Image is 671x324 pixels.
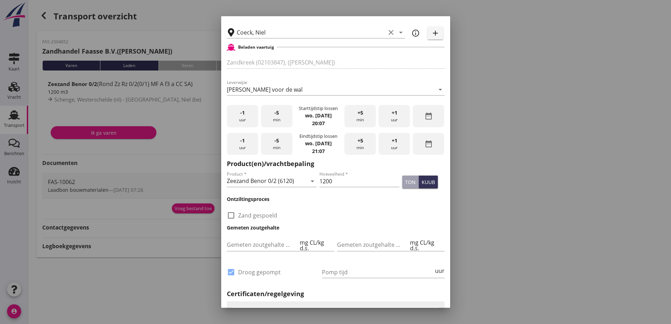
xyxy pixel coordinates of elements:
[344,105,376,127] div: min
[274,109,279,117] span: -5
[405,178,416,186] div: ton
[434,268,445,274] div: uur
[397,28,405,37] i: arrow_drop_down
[308,177,317,185] i: arrow_drop_down
[337,239,409,250] input: Gemeten zoutgehalte achterbeun
[305,140,332,147] strong: wo. [DATE]
[424,112,433,120] i: date_range
[238,212,277,219] label: Zand gespoeld
[358,109,363,117] span: +5
[431,29,440,37] i: add
[237,27,385,38] input: Losplaats
[436,85,445,94] i: arrow_drop_down
[261,105,292,127] div: min
[424,140,433,148] i: date_range
[227,105,258,127] div: uur
[322,267,434,278] input: Pomp tijd
[238,269,281,276] label: Droog gepompt
[387,28,395,37] i: clear
[227,133,258,155] div: uur
[227,176,307,187] input: Product *
[379,133,410,155] div: uur
[227,239,299,250] input: Gemeten zoutgehalte voorbeun
[305,112,332,119] strong: wo. [DATE]
[379,105,410,127] div: uur
[409,240,444,251] div: mg CL/kg d.s.
[227,195,445,203] h3: Ontziltingsproces
[392,137,397,145] span: +1
[402,176,419,188] button: ton
[299,133,337,140] div: Eindtijdstip lossen
[227,159,445,169] h2: Product(en)/vrachtbepaling
[227,224,445,231] h3: Gemeten zoutgehalte
[274,137,279,145] span: -5
[422,178,435,186] div: kuub
[392,109,397,117] span: +1
[227,289,445,299] h2: Certificaten/regelgeving
[298,240,334,251] div: mg CL/kg d.s.
[312,148,325,154] strong: 21:07
[238,44,274,50] h2: Beladen vaartuig
[261,133,292,155] div: min
[299,105,338,112] div: Starttijdstip lossen
[312,120,325,127] strong: 20:07
[227,86,303,93] div: [PERSON_NAME] voor de wal
[240,137,245,145] span: -1
[319,176,399,187] input: Hoeveelheid *
[358,137,363,145] span: +5
[411,29,420,37] i: info_outline
[240,109,245,117] span: -1
[344,133,376,155] div: min
[419,176,438,188] button: kuub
